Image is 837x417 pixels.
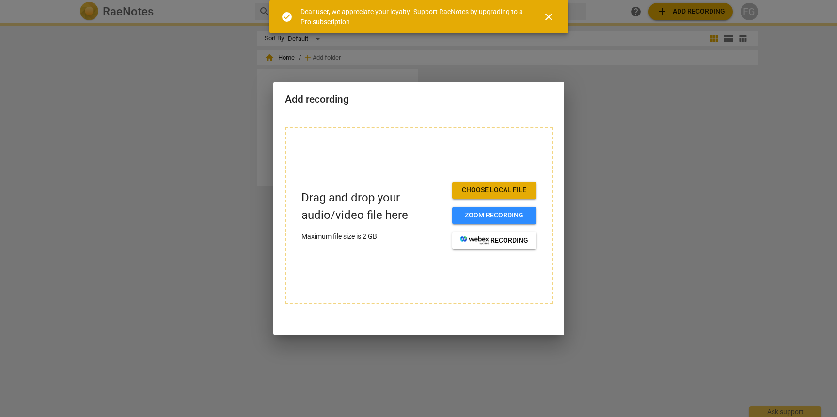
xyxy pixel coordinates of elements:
[285,93,553,106] h2: Add recording
[281,11,293,23] span: check_circle
[460,236,528,246] span: recording
[460,185,528,195] span: Choose local file
[537,5,560,29] button: Close
[452,182,536,199] button: Choose local file
[543,11,554,23] span: close
[452,232,536,249] button: recording
[301,232,444,242] p: Maximum file size is 2 GB
[300,18,350,26] a: Pro subscription
[301,189,444,223] p: Drag and drop your audio/video file here
[452,207,536,224] button: Zoom recording
[460,211,528,220] span: Zoom recording
[300,7,525,27] div: Dear user, we appreciate your loyalty! Support RaeNotes by upgrading to a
